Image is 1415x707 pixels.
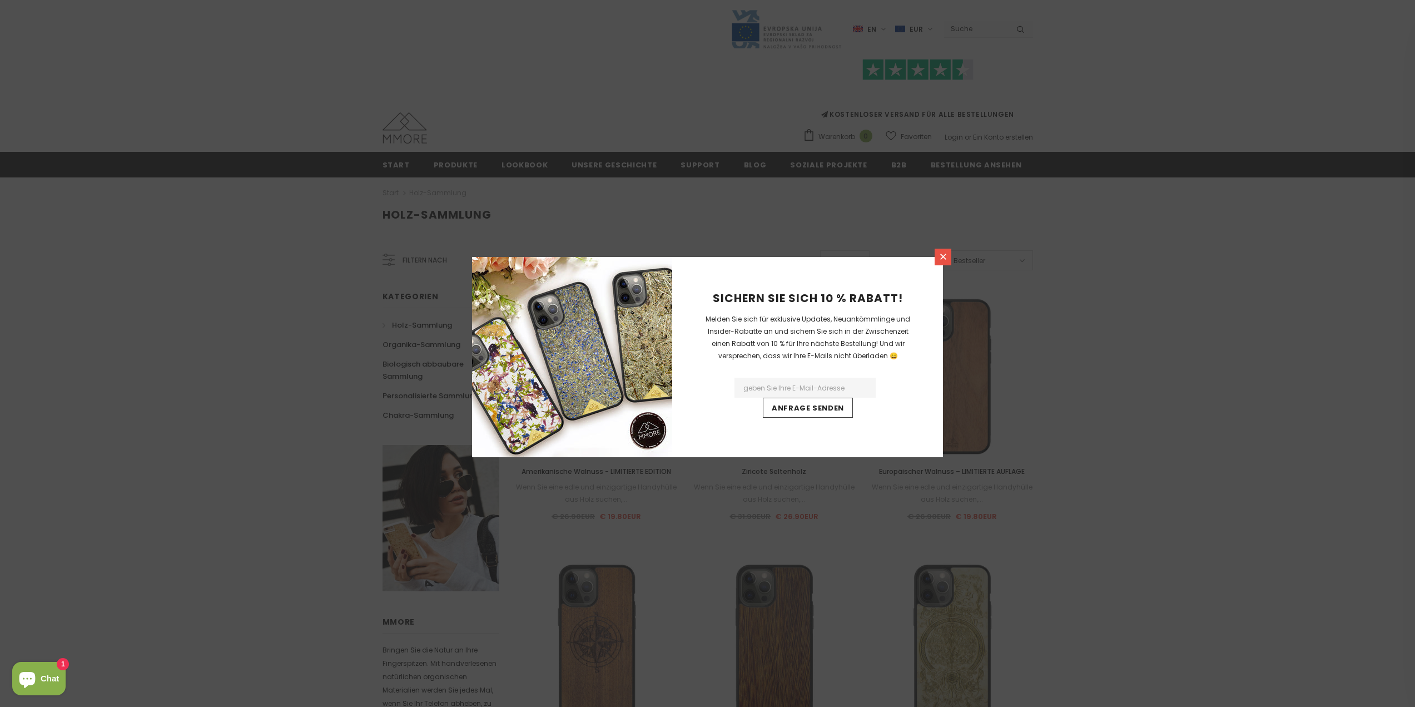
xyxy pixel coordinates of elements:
[706,314,910,360] span: Melden Sie sich für exklusive Updates, Neuankömmlinge und Insider-Rabatte an und sichern Sie sich...
[9,662,69,698] inbox-online-store-chat: Shopify online store chat
[935,249,951,265] a: Menu
[763,398,853,418] input: Anfrage senden
[713,290,903,306] span: Sichern Sie sich 10 % Rabatt!
[734,378,876,398] input: Email Address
